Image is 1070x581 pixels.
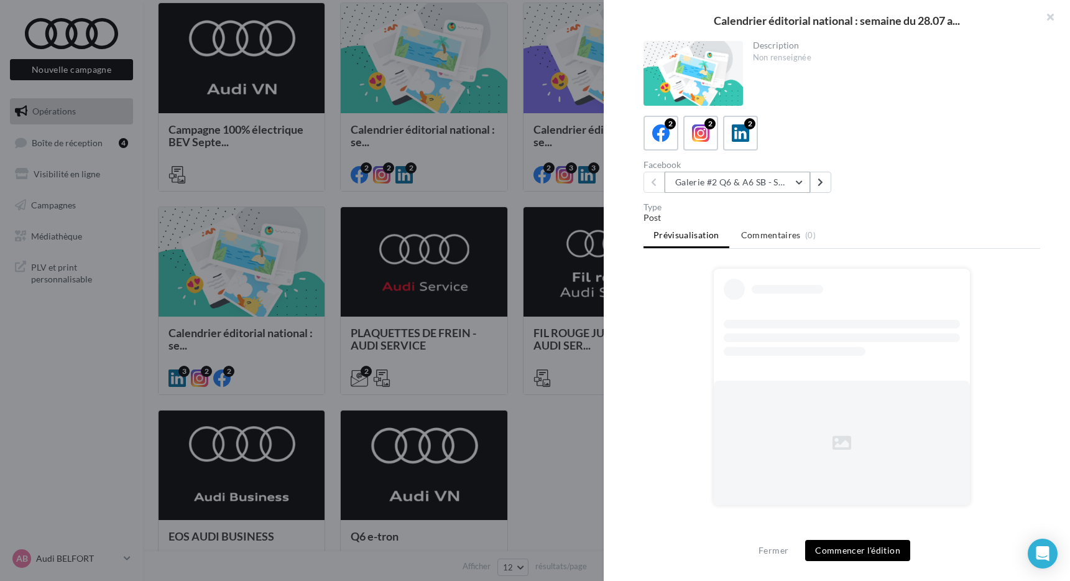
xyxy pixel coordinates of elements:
[805,540,910,561] button: Commencer l'édition
[643,160,837,169] div: Facebook
[665,118,676,129] div: 2
[753,52,1031,63] div: Non renseignée
[714,15,960,26] span: Calendrier éditorial national : semaine du 28.07 a...
[704,118,716,129] div: 2
[665,172,810,193] button: Galerie #2 Q6 & A6 SB - Shooting NV
[744,118,755,129] div: 2
[643,203,1040,211] div: Type
[643,211,1040,224] div: Post
[753,41,1031,50] div: Description
[1028,539,1058,569] div: Open Intercom Messenger
[741,229,801,241] span: Commentaires
[805,230,816,240] span: (0)
[754,543,793,558] button: Fermer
